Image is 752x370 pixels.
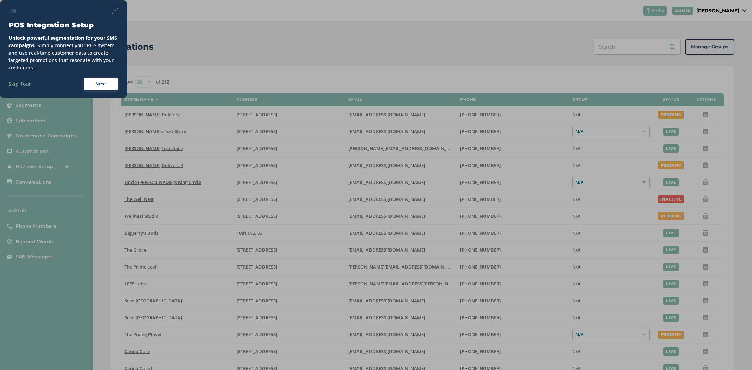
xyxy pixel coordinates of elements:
[8,34,118,71] div: . Simply connect your POS system and use real-time customer data to create targeted promotions th...
[8,35,117,49] strong: Unlock powerful segmentation for your SMS campaigns
[95,80,106,87] span: Next
[8,20,118,30] h3: POS Integration Setup
[112,8,118,14] img: icon-close-thin-accent-606ae9a3.svg
[717,336,752,370] iframe: Chat Widget
[8,80,31,87] label: Skip Tour
[8,7,16,14] span: 1/8
[83,77,118,91] button: Next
